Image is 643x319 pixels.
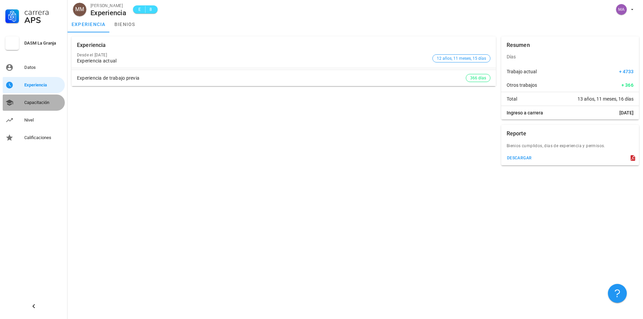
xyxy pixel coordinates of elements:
button: descargar [504,153,535,163]
span: Otros trabajos [507,82,537,88]
a: Capacitación [3,95,65,111]
span: Trabajo actual [507,68,537,75]
span: Total [507,96,517,102]
span: MM [75,3,84,16]
div: Experiencia [77,36,106,54]
div: DASM La Granja [24,41,62,46]
div: Experiencia actual [77,58,430,64]
div: Nivel [24,117,62,123]
div: Capacitación [24,100,62,105]
div: [PERSON_NAME] [90,2,126,9]
div: Experiencia [90,9,126,17]
div: Carrera [24,8,62,16]
a: Datos [3,59,65,76]
span: 12 años, 11 meses, 15 días [437,55,486,62]
div: descargar [507,156,532,160]
div: avatar [73,3,86,16]
div: Calificaciones [24,135,62,140]
a: experiencia [68,16,110,32]
div: Experiencia [24,82,62,88]
div: Días [501,49,639,65]
a: bienios [110,16,140,32]
div: APS [24,16,62,24]
a: Calificaciones [3,130,65,146]
div: avatar [616,4,627,15]
span: + 366 [621,82,634,88]
div: Experiencia de trabajo previa [77,75,466,81]
a: Experiencia [3,77,65,93]
div: Reporte [507,125,526,142]
span: Ingreso a carrera [507,109,543,116]
span: 13 años, 11 meses, 16 días [578,96,634,102]
div: Bienios cumplidos, dias de experiencia y permisos. [501,142,639,153]
span: 8 [148,6,154,13]
span: E [137,6,142,13]
span: + 4733 [619,68,634,75]
div: Desde el [DATE] [77,53,430,57]
span: [DATE] [619,109,634,116]
div: Resumen [507,36,530,54]
div: Datos [24,65,62,70]
a: Nivel [3,112,65,128]
span: 366 días [470,74,486,82]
